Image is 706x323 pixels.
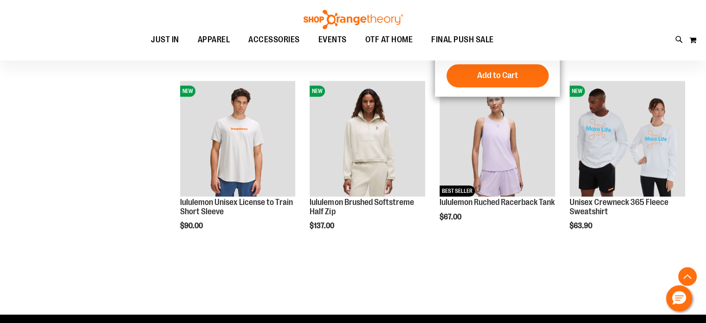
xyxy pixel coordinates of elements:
span: NEW [570,86,585,97]
span: ACCESSORIES [248,29,300,50]
span: BEST SELLER [440,185,475,197]
span: NEW [180,86,195,97]
span: Add to Cart [477,70,518,80]
span: APPAREL [198,29,230,50]
a: lululemon Brushed Softstreme Half Zip [310,198,414,216]
span: $63.90 [570,222,594,230]
span: JUST IN [151,29,179,50]
span: EVENTS [318,29,347,50]
span: NEW [310,86,325,97]
a: JUST IN [142,29,188,50]
a: APPAREL [188,29,240,51]
span: $90.00 [180,222,204,230]
a: Unisex Crewneck 365 Fleece SweatshirtNEW [570,81,685,198]
div: product [565,76,690,254]
button: Hello, have a question? Let’s chat. [666,285,692,311]
a: lululemon Unisex License to Train Short Sleeve [180,198,293,216]
a: EVENTS [309,29,356,51]
img: Shop Orangetheory [302,10,404,29]
img: lululemon Brushed Softstreme Half Zip [310,81,425,197]
a: OTF AT HOME [356,29,422,51]
img: Unisex Crewneck 365 Fleece Sweatshirt [570,81,685,197]
a: FINAL PUSH SALE [422,29,503,51]
a: ACCESSORIES [239,29,309,51]
div: product [435,76,560,245]
a: Unisex Crewneck 365 Fleece Sweatshirt [570,198,668,216]
span: $67.00 [440,213,463,221]
a: lululemon Brushed Softstreme Half ZipNEW [310,81,425,198]
button: Add to Cart [447,64,549,87]
span: FINAL PUSH SALE [431,29,494,50]
img: lululemon Unisex License to Train Short Sleeve [180,81,296,197]
img: lululemon Ruched Racerback Tank [440,81,555,197]
span: $137.00 [310,222,336,230]
button: Back To Top [678,267,697,286]
div: product [305,76,430,254]
div: product [175,76,300,254]
span: OTF AT HOME [365,29,413,50]
a: lululemon Ruched Racerback TankNEWBEST SELLER [440,81,555,198]
a: lululemon Unisex License to Train Short SleeveNEW [180,81,296,198]
a: lululemon Ruched Racerback Tank [440,198,555,207]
